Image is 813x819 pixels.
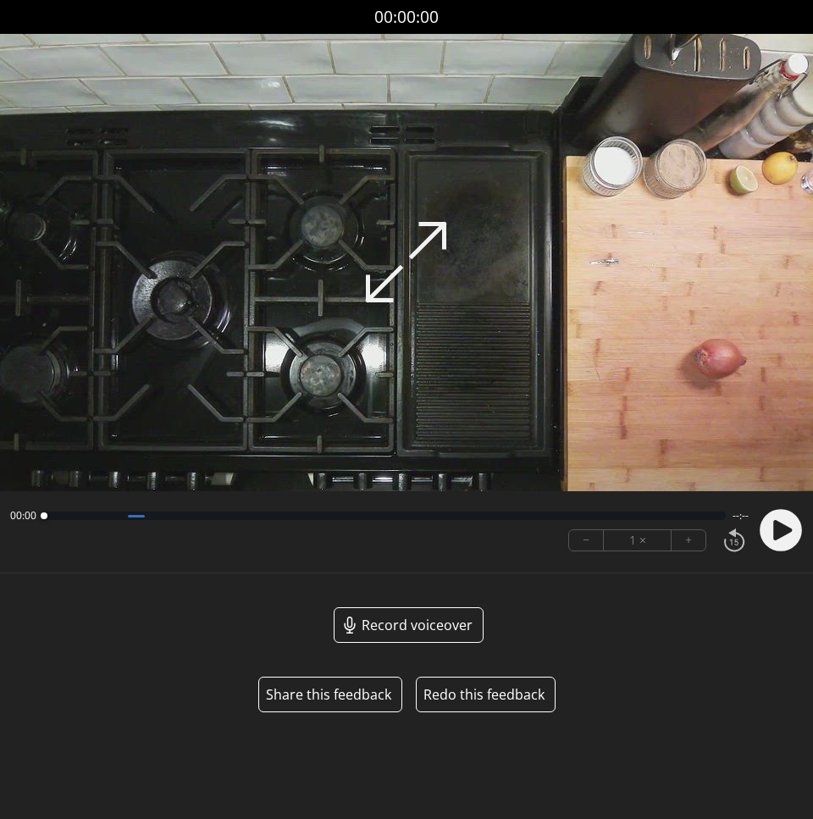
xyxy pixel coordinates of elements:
a: Redo this feedback [416,677,556,712]
button: + [672,530,705,551]
span: Record voiceover [362,615,473,635]
button: Share this feedback [266,684,391,705]
span: --:-- [733,509,749,523]
span: 00:00 [10,509,36,523]
div: 1 × [604,530,672,551]
a: Record voiceover [334,607,484,643]
button: − [569,530,604,551]
a: 00:00:00 [374,5,439,30]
